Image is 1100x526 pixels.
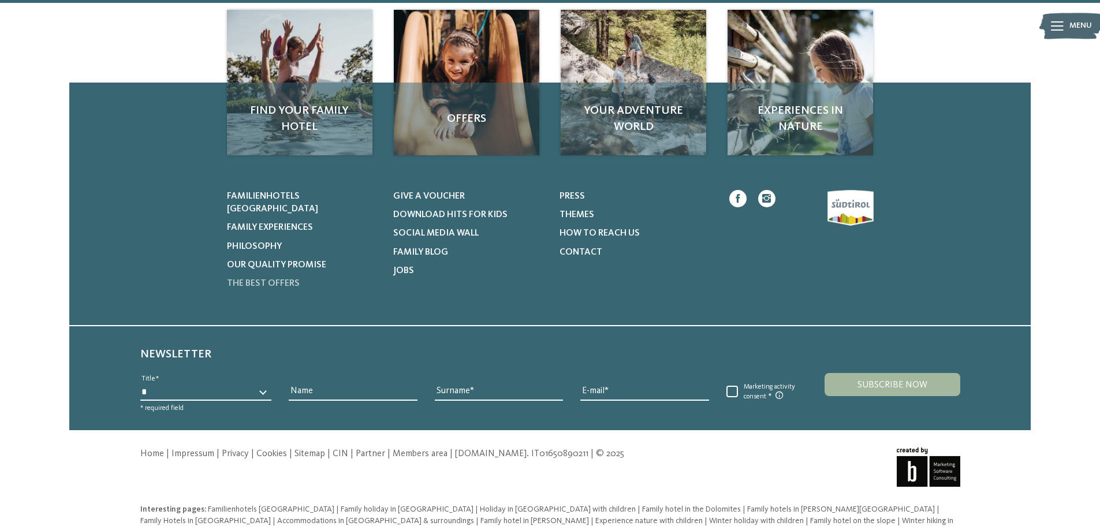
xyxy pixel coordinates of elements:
[595,517,704,525] a: Experience nature with children
[825,373,960,396] button: Subscribe now
[227,242,282,251] span: Philosophy
[637,505,640,513] span: |
[739,103,862,135] span: Experiences in nature
[227,10,372,155] img: Wellness with children: Let’s cuddle!
[738,383,799,401] span: Marketing activity consent
[560,246,711,259] a: Contact
[572,103,695,135] span: Your adventure world
[227,221,379,234] a: Family experiences
[140,505,206,513] span: Interesting pages:
[405,111,528,127] span: Offers
[455,449,588,458] span: [DOMAIN_NAME]. IT01650890211
[393,190,545,203] a: Give a voucher
[256,449,287,458] a: Cookies
[810,517,896,525] span: Family hotel on the slope
[227,279,300,288] span: The best offers
[294,449,325,458] a: Sitemap
[591,449,594,458] span: |
[642,505,741,513] span: Family hotel in the Dolomites
[743,505,745,513] span: |
[857,380,927,390] span: Subscribe now
[561,10,706,155] img: Wellness with children: Let’s cuddle!
[208,505,334,513] span: Familienhotels [GEOGRAPHIC_DATA]
[480,517,591,525] a: Family hotel in [PERSON_NAME]
[480,505,637,513] a: Holiday in [GEOGRAPHIC_DATA] with children
[222,449,249,458] a: Privacy
[704,517,707,525] span: |
[747,505,937,513] a: Family hotels in [PERSON_NAME][GEOGRAPHIC_DATA]
[393,210,508,219] span: Download hits for kids
[393,229,479,238] span: Social Media Wall
[393,264,545,277] a: Jobs
[728,10,873,155] a: Wellness with children: Let’s cuddle! Experiences in nature
[336,505,339,513] span: |
[140,349,211,360] span: Newsletter
[227,240,379,253] a: Philosophy
[450,449,453,458] span: |
[227,192,318,214] span: Familienhotels [GEOGRAPHIC_DATA]
[393,246,545,259] a: Family Blog
[561,10,706,155] a: Wellness with children: Let’s cuddle! Your adventure world
[140,517,271,525] span: Family Hotels in [GEOGRAPHIC_DATA]
[171,449,214,458] a: Impressum
[341,505,473,513] span: Family holiday in [GEOGRAPHIC_DATA]
[937,505,939,513] span: |
[393,192,465,201] span: Give a voucher
[810,517,897,525] a: Family hotel on the slope
[227,277,379,290] a: The best offers
[560,229,640,238] span: How to reach us
[475,505,478,513] span: |
[277,517,476,525] a: Accommodations in [GEOGRAPHIC_DATA] & surroundings
[227,259,379,271] a: Our quality promise
[595,517,703,525] span: Experience nature with children
[333,449,348,458] a: CIN
[227,260,326,270] span: Our quality promise
[350,449,353,458] span: |
[728,10,873,155] img: Wellness with children: Let’s cuddle!
[560,208,711,221] a: Themes
[251,449,254,458] span: |
[387,449,390,458] span: |
[560,248,602,257] span: Contact
[227,10,372,155] a: Wellness with children: Let’s cuddle! Find your family hotel
[747,505,935,513] span: Family hotels in [PERSON_NAME][GEOGRAPHIC_DATA]
[393,266,414,275] span: Jobs
[356,449,385,458] a: Partner
[394,10,539,155] a: Wellness with children: Let’s cuddle! Offers
[560,227,711,240] a: How to reach us
[393,227,545,240] a: Social Media Wall
[140,449,164,458] a: Home
[897,517,900,525] span: |
[709,517,806,525] a: Winter holiday with children
[273,517,275,525] span: |
[227,223,313,232] span: Family experiences
[560,210,594,219] span: Themes
[327,449,330,458] span: |
[480,517,589,525] span: Family hotel in [PERSON_NAME]
[393,208,545,221] a: Download hits for kids
[393,449,448,458] a: Members area
[238,103,361,135] span: Find your family hotel
[208,505,336,513] a: Familienhotels [GEOGRAPHIC_DATA]
[341,505,475,513] a: Family holiday in [GEOGRAPHIC_DATA]
[596,449,624,458] span: © 2025
[806,517,808,525] span: |
[476,517,479,525] span: |
[217,449,219,458] span: |
[166,449,169,458] span: |
[480,505,636,513] span: Holiday in [GEOGRAPHIC_DATA] with children
[897,447,960,487] img: Brandnamic GmbH | Leading Hospitality Solutions
[140,517,273,525] a: Family Hotels in [GEOGRAPHIC_DATA]
[642,505,743,513] a: Family hotel in the Dolomites
[289,449,292,458] span: |
[277,517,474,525] span: Accommodations in [GEOGRAPHIC_DATA] & surroundings
[560,192,585,201] span: Press
[227,190,379,216] a: Familienhotels [GEOGRAPHIC_DATA]
[140,405,184,412] span: * required field
[560,190,711,203] a: Press
[591,517,594,525] span: |
[709,517,804,525] span: Winter holiday with children
[393,248,448,257] span: Family Blog
[394,10,539,155] img: Wellness with children: Let’s cuddle!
